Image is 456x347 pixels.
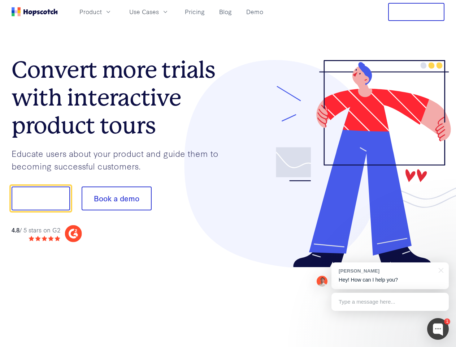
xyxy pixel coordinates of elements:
strong: 4.8 [12,226,19,234]
button: Show me! [12,187,70,210]
p: Educate users about your product and guide them to becoming successful customers. [12,147,228,172]
img: Mark Spera [317,276,327,287]
span: Use Cases [129,7,159,16]
a: Blog [216,6,235,18]
a: Home [12,7,58,16]
span: Product [79,7,102,16]
button: Book a demo [82,187,152,210]
button: Use Cases [125,6,173,18]
h1: Convert more trials with interactive product tours [12,56,228,139]
button: Free Trial [388,3,444,21]
div: Type a message here... [331,293,449,311]
a: Pricing [182,6,208,18]
div: 1 [444,318,450,325]
a: Demo [243,6,266,18]
div: / 5 stars on G2 [12,226,60,235]
button: Product [75,6,116,18]
div: [PERSON_NAME] [339,267,434,274]
p: Hey! How can I help you? [339,276,442,284]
